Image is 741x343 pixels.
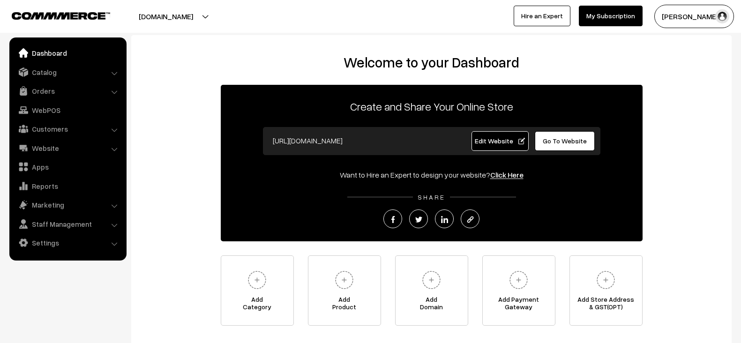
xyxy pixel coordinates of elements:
a: Orders [12,82,123,99]
a: WebPOS [12,102,123,119]
span: Add Store Address & GST(OPT) [570,296,642,314]
a: Hire an Expert [514,6,570,26]
a: Settings [12,234,123,251]
img: plus.svg [331,267,357,293]
p: Create and Share Your Online Store [221,98,643,115]
a: Apps [12,158,123,175]
span: SHARE [413,193,450,201]
h2: Welcome to your Dashboard [141,54,722,71]
a: Catalog [12,64,123,81]
button: [PERSON_NAME] [654,5,734,28]
span: Add Product [308,296,381,314]
a: Dashboard [12,45,123,61]
img: plus.svg [593,267,619,293]
span: Edit Website [475,137,525,145]
span: Add Domain [396,296,468,314]
img: plus.svg [419,267,444,293]
img: user [715,9,729,23]
img: COMMMERCE [12,12,110,19]
img: plus.svg [244,267,270,293]
a: AddDomain [395,255,468,326]
a: Go To Website [535,131,595,151]
a: Marketing [12,196,123,213]
a: Customers [12,120,123,137]
span: Add Category [221,296,293,314]
span: Add Payment Gateway [483,296,555,314]
a: Click Here [490,170,524,179]
a: Staff Management [12,216,123,232]
a: Edit Website [472,131,529,151]
a: COMMMERCE [12,9,94,21]
button: [DOMAIN_NAME] [106,5,226,28]
a: Add Store Address& GST(OPT) [569,255,643,326]
div: Want to Hire an Expert to design your website? [221,169,643,180]
a: Add PaymentGateway [482,255,555,326]
a: AddCategory [221,255,294,326]
span: Go To Website [543,137,587,145]
a: My Subscription [579,6,643,26]
a: Reports [12,178,123,194]
a: AddProduct [308,255,381,326]
img: plus.svg [506,267,531,293]
a: Website [12,140,123,157]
